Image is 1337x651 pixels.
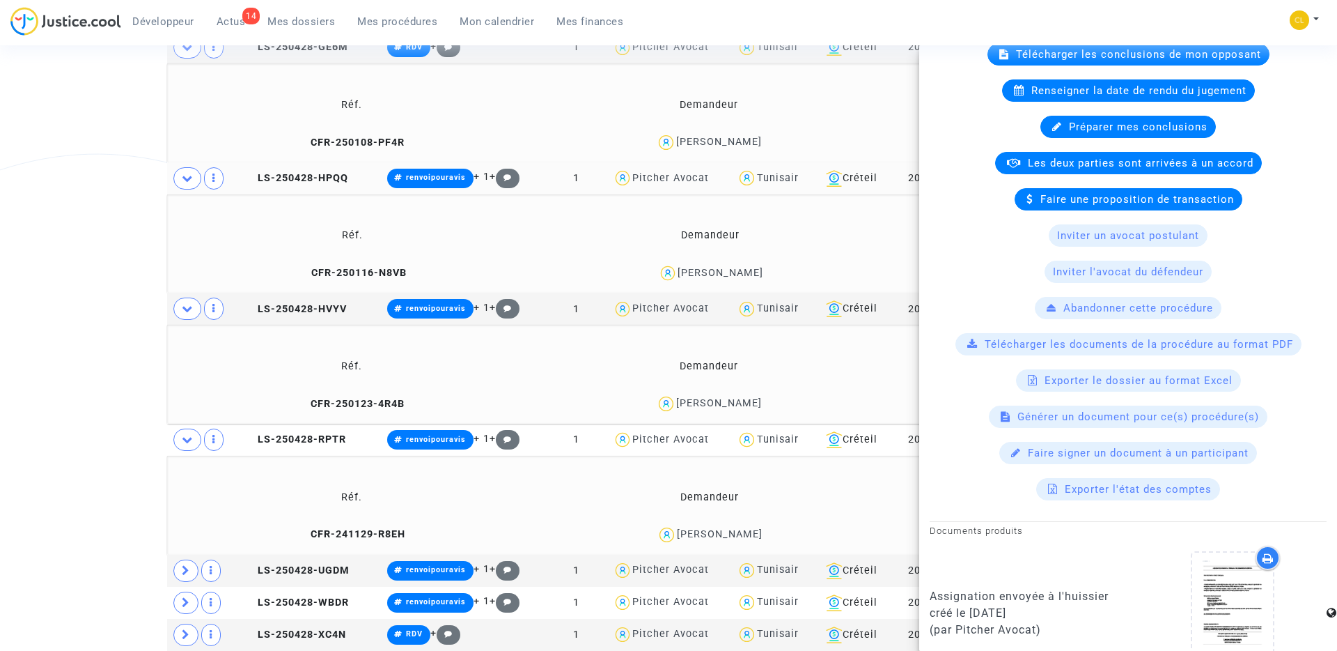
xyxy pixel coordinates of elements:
span: + [490,595,519,607]
span: CFR-241129-R8EH [298,528,405,540]
div: Pitcher Avocat [632,172,709,184]
td: Demandeur [531,82,886,128]
span: + [490,433,519,445]
div: (par Pitcher Avocat) [930,622,1118,638]
div: [PERSON_NAME] [678,267,763,279]
img: icon-user.svg [613,38,633,58]
span: Mon calendrier [460,15,534,28]
span: + 1 [474,302,490,314]
div: créé le [DATE] [930,605,1118,622]
img: icon-user.svg [737,430,757,450]
span: + 1 [474,595,490,607]
td: 2025F00882 [894,555,985,587]
div: Pitcher Avocat [632,302,709,314]
td: 1 [545,293,607,325]
td: Réf. [172,213,533,259]
span: Mes procédures [357,15,437,28]
span: LS-250428-HPQQ [245,172,348,184]
span: LS-250428-WBDR [245,597,349,608]
img: icon-banque.svg [826,595,843,611]
td: Notes [886,344,1165,389]
img: icon-banque.svg [826,39,843,56]
span: Abandonner cette procédure [1063,302,1213,314]
td: 2025F00885 [894,162,985,194]
div: Créteil [820,595,889,611]
span: RDV [406,43,423,52]
span: Les deux parties sont arrivées à un accord [1028,157,1253,169]
div: 14 [242,8,260,24]
td: Notes [888,213,1165,259]
div: Assignation envoyée à l'huissier [930,588,1118,605]
img: icon-user.svg [613,592,633,613]
td: Notes [886,82,1165,128]
a: Mes dossiers [256,11,346,32]
div: Pitcher Avocat [632,564,709,576]
div: Tunisair [757,41,799,53]
td: 2025F00880 [894,31,985,63]
a: Développeur [121,11,205,32]
td: 2025F00890 [894,424,985,456]
span: Inviter un avocat postulant [1057,229,1199,242]
td: 1 [545,162,607,194]
td: 2025F00887 [894,587,985,619]
img: icon-banque.svg [826,300,843,317]
img: icon-user.svg [656,394,676,414]
div: Pitcher Avocat [632,596,709,608]
span: Inviter l'avocat du défendeur [1053,266,1203,278]
td: 1 [545,587,607,619]
td: 2025F00879 [894,619,985,651]
td: 1 [545,424,607,456]
small: Documents produits [930,526,1023,536]
div: [PERSON_NAME] [676,397,762,409]
td: 1 [545,619,607,651]
a: Mes procédures [346,11,448,32]
img: jc-logo.svg [10,7,121,36]
div: Pitcher Avocat [632,434,709,445]
td: 1 [545,31,607,63]
div: Créteil [820,300,889,317]
span: Exporter le dossier au format Excel [1045,374,1233,387]
span: renvoipouravis [406,597,466,606]
span: Faire signer un document à un participant [1028,447,1249,459]
span: CFR-250123-4R4B [298,398,405,410]
span: renvoipouravis [406,173,466,182]
img: icon-user.svg [737,168,757,188]
img: icon-user.svg [657,525,677,545]
div: Créteil [820,170,889,187]
img: icon-user.svg [613,168,633,188]
span: + [490,171,519,183]
img: icon-user.svg [613,625,633,645]
span: Préparer mes conclusions [1069,121,1207,133]
img: icon-banque.svg [826,562,843,579]
span: Faire une proposition de transaction [1040,193,1234,206]
a: 14Actus [205,11,257,32]
span: renvoipouravis [406,304,466,313]
div: Tunisair [757,434,799,445]
img: icon-banque.svg [826,170,843,187]
span: + [490,302,519,314]
a: Mon calendrier [448,11,545,32]
td: Réf. [172,475,532,520]
div: Tunisair [757,628,799,640]
div: Créteil [820,627,889,643]
div: Pitcher Avocat [632,41,709,53]
span: LS-250428-HVYV [245,303,347,315]
span: + 1 [474,433,490,445]
span: LS-250428-RPTR [245,434,346,445]
div: Tunisair [757,564,799,576]
img: icon-user.svg [613,299,633,319]
span: + [490,563,519,575]
span: + 1 [474,563,490,575]
span: renvoipouravis [406,565,466,574]
span: Exporter l'état des comptes [1065,483,1212,496]
td: Demandeur [531,344,886,389]
div: Créteil [820,562,889,579]
td: 2025F00884 [894,293,985,325]
span: Générer un document pour ce(s) procédure(s) [1017,411,1259,423]
span: renvoipouravis [406,435,466,444]
span: + [430,627,460,639]
img: icon-user.svg [658,263,678,284]
div: Créteil [820,39,889,56]
span: LS-250428-XC4N [245,629,346,641]
td: Demandeur [533,213,888,259]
